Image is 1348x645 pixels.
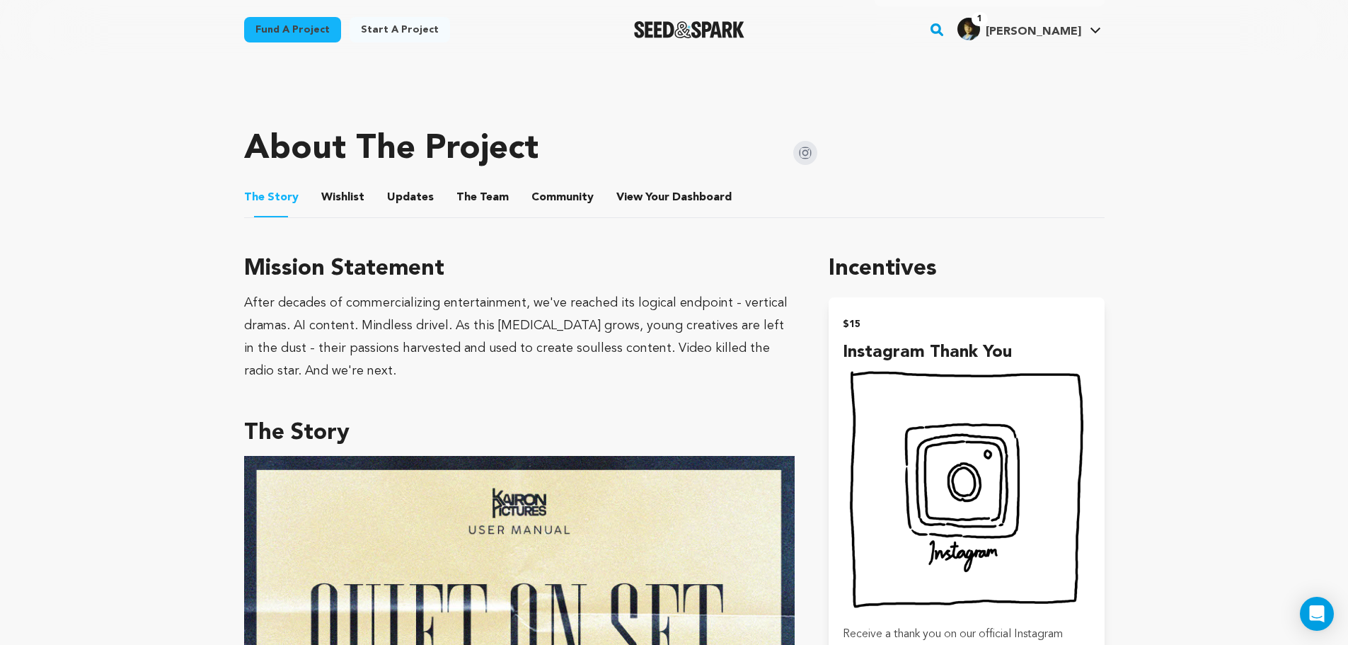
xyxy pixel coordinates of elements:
span: Team [456,189,509,206]
a: Seed&Spark Homepage [634,21,745,38]
h3: The Story [244,416,795,450]
span: Dashboard [672,189,732,206]
div: Open Intercom Messenger [1300,597,1334,631]
img: incentive [843,365,1090,612]
h2: $15 [843,314,1090,334]
span: Keith L.'s Profile [955,15,1104,45]
a: ViewYourDashboard [616,189,735,206]
div: After decades of commercializing entertainment, we've reached its logical endpoint - vertical dra... [244,292,795,382]
a: Start a project [350,17,450,42]
span: The [244,189,265,206]
a: Keith L.'s Profile [955,15,1104,40]
span: 1 [972,12,988,26]
span: Updates [387,189,434,206]
div: Keith L.'s Profile [957,18,1081,40]
img: Keith%20Headshot.v1%20%281%29.jpg [957,18,980,40]
h3: Mission Statement [244,252,795,286]
a: Fund a project [244,17,341,42]
h4: Instagram Thank You [843,340,1090,365]
span: Story [244,189,299,206]
span: Your [616,189,735,206]
span: [PERSON_NAME] [986,26,1081,38]
span: Wishlist [321,189,364,206]
span: Community [531,189,594,206]
h1: Incentives [829,252,1104,286]
h1: About The Project [244,132,538,166]
img: Seed&Spark Logo Dark Mode [634,21,745,38]
span: The [456,189,477,206]
img: Seed&Spark Instagram Icon [793,141,817,165]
